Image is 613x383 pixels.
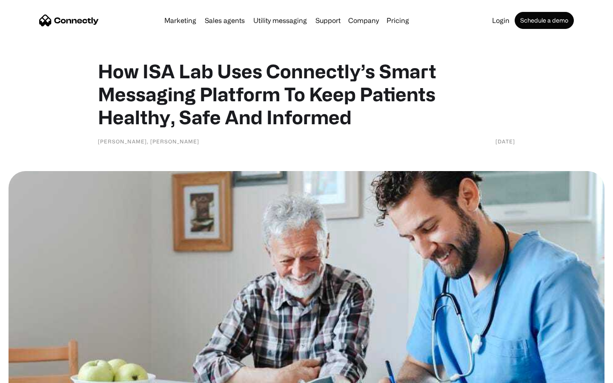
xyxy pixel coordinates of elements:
[161,17,200,24] a: Marketing
[9,368,51,380] aside: Language selected: English
[515,12,574,29] a: Schedule a demo
[250,17,310,24] a: Utility messaging
[98,60,515,129] h1: How ISA Lab Uses Connectly’s Smart Messaging Platform To Keep Patients Healthy, Safe And Informed
[489,17,513,24] a: Login
[496,137,515,146] div: [DATE]
[201,17,248,24] a: Sales agents
[98,137,199,146] div: [PERSON_NAME], [PERSON_NAME]
[312,17,344,24] a: Support
[383,17,412,24] a: Pricing
[17,368,51,380] ul: Language list
[348,14,379,26] div: Company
